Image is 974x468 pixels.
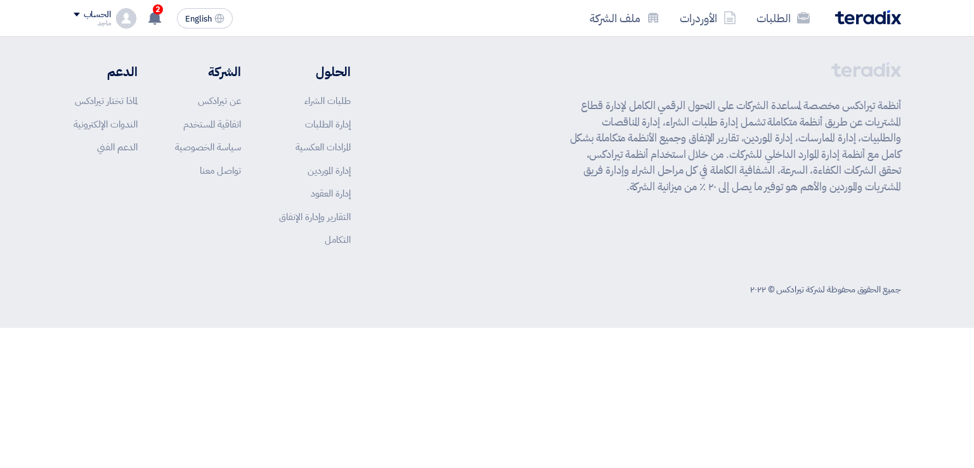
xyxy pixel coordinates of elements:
a: الندوات الإلكترونية [74,117,138,131]
li: الدعم [74,62,138,81]
a: التقارير وإدارة الإنفاق [279,210,351,224]
a: سياسة الخصوصية [175,140,241,154]
button: English [177,8,233,29]
div: ماجد [74,20,111,27]
a: عن تيرادكس [198,94,241,108]
span: English [185,15,212,23]
a: إدارة الموردين [308,164,351,178]
a: لماذا تختار تيرادكس [75,94,138,108]
div: الحساب [84,10,111,20]
a: تواصل معنا [200,164,241,178]
div: جميع الحقوق محفوظة لشركة تيرادكس © ٢٠٢٢ [750,283,900,296]
p: أنظمة تيرادكس مخصصة لمساعدة الشركات على التحول الرقمي الكامل لإدارة قطاع المشتريات عن طريق أنظمة ... [570,98,901,195]
li: الشركة [175,62,241,81]
a: طلبات الشراء [304,94,351,108]
img: profile_test.png [116,8,136,29]
a: اتفاقية المستخدم [183,117,241,131]
a: الطلبات [746,3,820,33]
a: إدارة العقود [311,186,351,200]
a: الأوردرات [670,3,746,33]
a: التكامل [325,233,351,247]
a: المزادات العكسية [295,140,351,154]
a: الدعم الفني [97,140,138,154]
a: ملف الشركة [580,3,670,33]
li: الحلول [279,62,351,81]
span: 2 [153,4,163,15]
img: Teradix logo [835,10,901,25]
a: إدارة الطلبات [305,117,351,131]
